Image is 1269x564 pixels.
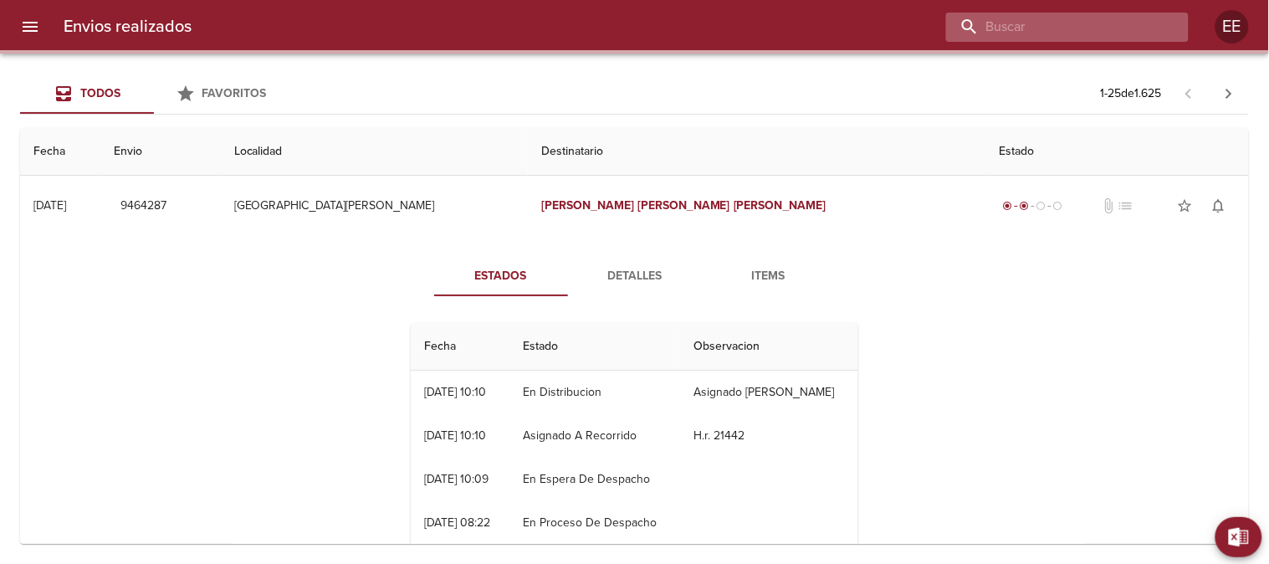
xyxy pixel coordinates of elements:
[509,414,680,458] td: Asignado A Recorrido
[541,198,634,213] em: [PERSON_NAME]
[509,501,680,545] td: En Proceso De Despacho
[680,323,858,371] th: Observacion
[100,128,221,176] th: Envio
[1202,189,1236,223] button: Activar notificaciones
[578,266,692,287] span: Detalles
[424,515,490,530] div: [DATE] 08:22
[64,13,192,40] h6: Envios realizados
[33,198,66,213] div: [DATE]
[734,198,826,213] em: [PERSON_NAME]
[1101,197,1118,214] span: No tiene documentos adjuntos
[20,74,288,114] div: Tabs Envios
[424,428,486,443] div: [DATE] 10:10
[1053,201,1063,211] span: radio_button_unchecked
[1215,517,1262,557] button: Exportar Excel
[114,191,173,222] button: 9464287
[202,86,267,100] span: Favoritos
[1118,197,1134,214] span: No tiene pedido asociado
[637,198,730,213] em: [PERSON_NAME]
[411,323,509,371] th: Fecha
[1036,201,1046,211] span: radio_button_unchecked
[1020,201,1030,211] span: radio_button_checked
[509,323,680,371] th: Estado
[424,385,486,399] div: [DATE] 10:10
[221,128,529,176] th: Localidad
[20,128,100,176] th: Fecha
[680,414,858,458] td: H.r. 21442
[424,472,489,486] div: [DATE] 10:09
[444,266,558,287] span: Estados
[1177,197,1194,214] span: star_border
[1000,197,1067,214] div: Despachado
[1210,197,1227,214] span: notifications_none
[509,458,680,501] td: En Espera De Despacho
[120,196,166,217] span: 9464287
[1209,74,1249,114] span: Pagina siguiente
[946,13,1160,42] input: buscar
[80,86,120,100] span: Todos
[712,266,826,287] span: Items
[509,371,680,414] td: En Distribucion
[10,7,50,47] button: menu
[680,371,858,414] td: Asignado [PERSON_NAME]
[1101,85,1162,102] p: 1 - 25 de 1.625
[1169,189,1202,223] button: Agregar a favoritos
[1169,85,1209,101] span: Pagina anterior
[221,176,529,236] td: [GEOGRAPHIC_DATA][PERSON_NAME]
[1215,10,1249,44] div: EE
[1003,201,1013,211] span: radio_button_checked
[528,128,986,176] th: Destinatario
[986,128,1249,176] th: Estado
[434,256,836,296] div: Tabs detalle de guia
